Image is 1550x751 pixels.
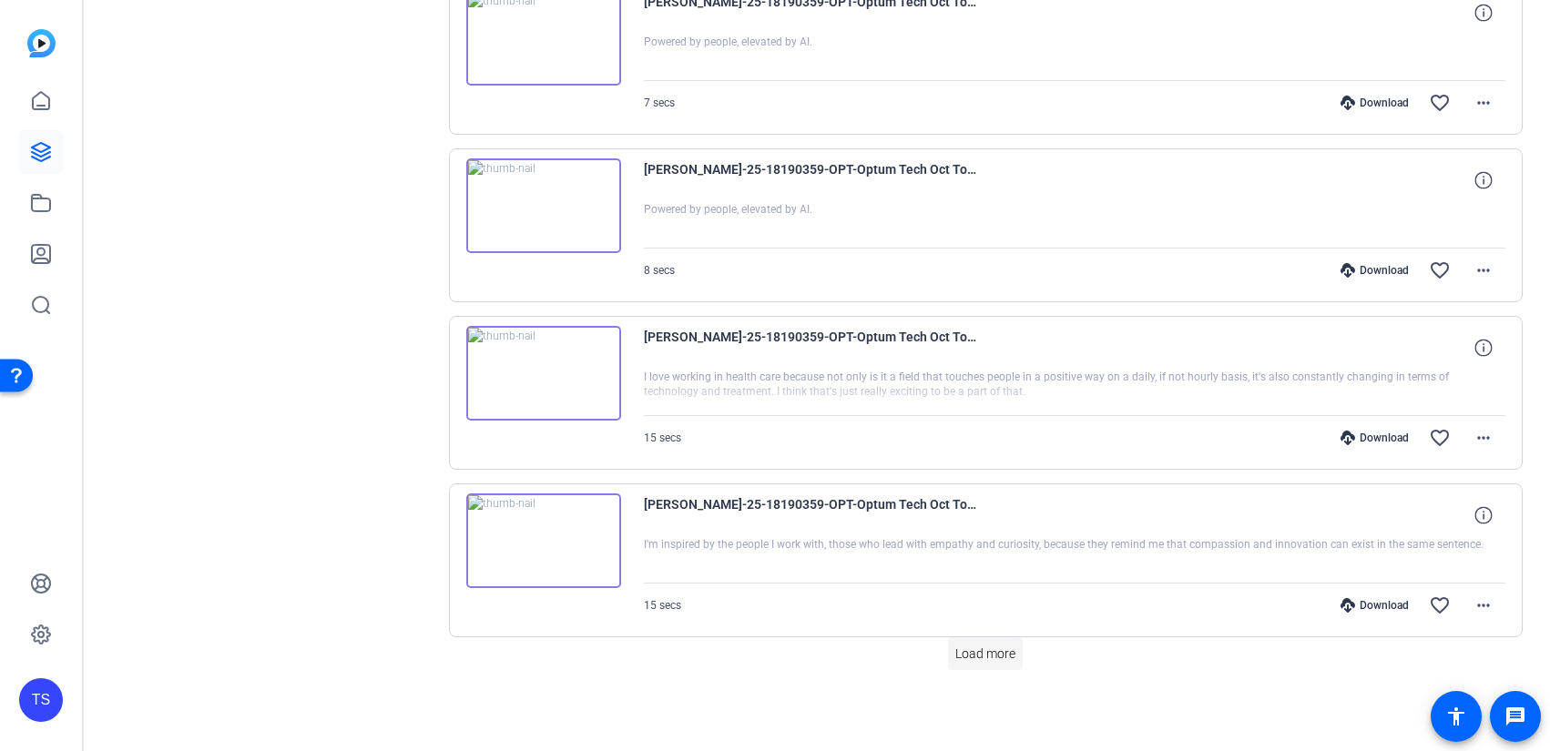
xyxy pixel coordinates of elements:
span: 8 secs [644,264,675,277]
mat-icon: accessibility [1445,705,1467,727]
img: thumb-nail [466,493,621,588]
div: Download [1331,263,1418,278]
div: Download [1331,431,1418,445]
span: [PERSON_NAME]-25-18190359-OPT-Optum Tech Oct Town Hall-25-18190359-OPT-Optum Tech Oct Town Hall r... [644,326,981,370]
mat-icon: more_horiz [1473,427,1494,449]
span: [PERSON_NAME]-25-18190359-OPT-Optum Tech Oct Town Hall-25-18190359-OPT-Optum Tech Oct Town Hall r... [644,493,981,537]
span: Load more [955,644,1015,664]
div: Download [1331,96,1418,110]
mat-icon: more_horiz [1473,594,1494,616]
span: 15 secs [644,599,681,612]
span: 7 secs [644,96,675,109]
img: thumb-nail [466,326,621,421]
mat-icon: more_horiz [1473,92,1494,114]
span: [PERSON_NAME]-25-18190359-OPT-Optum Tech Oct Town Hall-25-18190359-OPT-Optum Tech Oct Town Hall r... [644,158,981,202]
span: 15 secs [644,431,681,444]
div: Download [1331,598,1418,613]
button: Load more [948,637,1023,670]
mat-icon: favorite_border [1429,259,1451,281]
img: thumb-nail [466,158,621,253]
div: TS [19,678,63,722]
mat-icon: favorite_border [1429,427,1451,449]
mat-icon: message [1504,705,1526,727]
mat-icon: more_horiz [1473,259,1494,281]
img: blue-gradient.svg [27,29,56,57]
mat-icon: favorite_border [1429,92,1451,114]
mat-icon: favorite_border [1429,594,1451,616]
